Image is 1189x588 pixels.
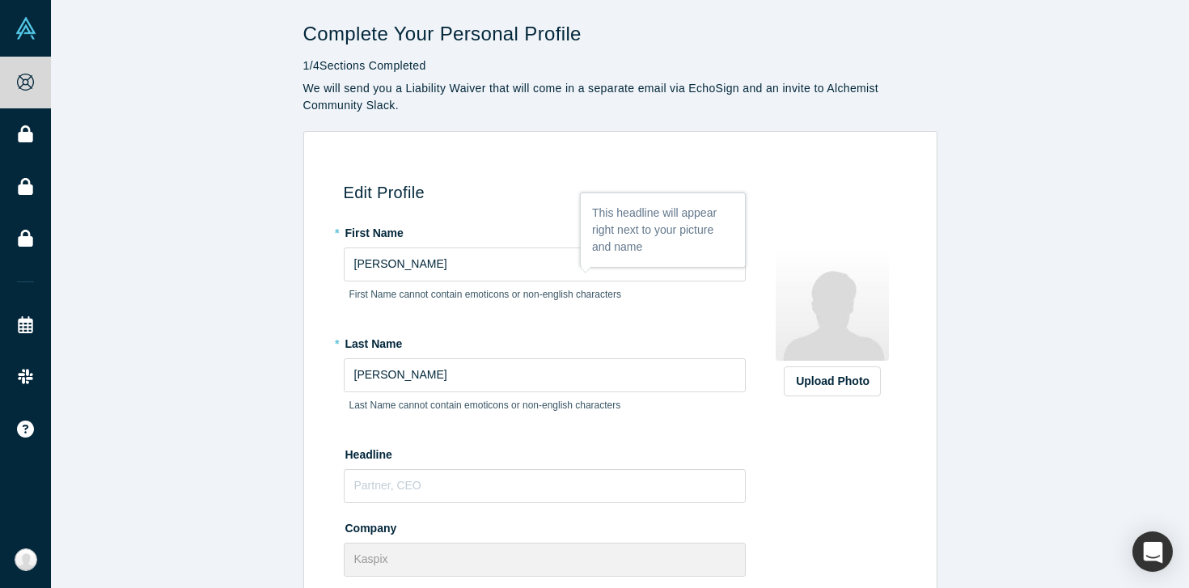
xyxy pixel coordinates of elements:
[344,441,746,463] label: Headline
[796,373,869,390] div: Upload Photo
[349,287,740,302] p: First Name cannot contain emoticons or non-english characters
[344,183,903,202] h3: Edit Profile
[344,219,746,242] label: First Name
[303,80,937,114] p: We will send you a Liability Waiver that will come in a separate email via EchoSign and an invite...
[776,247,889,361] img: Profile user default
[303,23,937,46] h1: Complete Your Personal Profile
[349,398,740,412] p: Last Name cannot contain emoticons or non-english characters
[344,330,746,353] label: Last Name
[581,193,745,267] div: This headline will appear right next to your picture and name
[344,514,746,537] label: Company
[15,548,37,571] img: Andy Pflaum's Account
[344,469,746,503] input: Partner, CEO
[15,17,37,40] img: Alchemist Vault Logo
[303,57,937,74] p: 1 / 4 Sections Completed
